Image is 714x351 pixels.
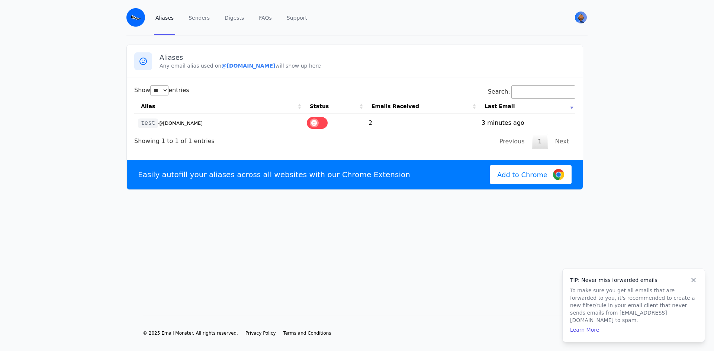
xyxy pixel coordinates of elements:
[365,99,478,114] th: Emails Received: activate to sort column ascending
[160,62,575,69] p: Any email alias used on will show up here
[160,53,575,62] h3: Aliases
[126,8,145,27] img: Email Monster
[158,120,203,126] small: @[DOMAIN_NAME]
[570,287,697,324] p: To make sure you get all emails that are forwarded to you, it's recommended to create a new filte...
[575,12,587,23] img: vladimir's Avatar
[570,327,599,333] a: Learn More
[488,88,575,95] label: Search:
[532,134,548,149] a: 1
[497,170,547,180] span: Add to Chrome
[493,134,531,149] a: Previous
[478,99,575,114] th: Last Email: activate to sort column ascending
[283,331,331,336] span: Terms and Conditions
[138,169,410,180] p: Easily autofill your aliases across all websites with our Chrome Extension
[478,114,575,132] td: 3 minutes ago
[549,134,575,149] a: Next
[143,330,238,336] li: © 2025 Email Monster. All rights reserved.
[553,169,564,180] img: Google Chrome Logo
[511,85,575,99] input: Search:
[570,276,697,284] h4: TIP: Never miss forwarded emails
[134,87,189,94] label: Show entries
[150,85,168,95] select: Showentries
[134,99,303,114] th: Alias: activate to sort column ascending
[365,114,478,132] td: 2
[283,330,331,336] a: Terms and Conditions
[303,99,365,114] th: Status: activate to sort column ascending
[245,330,276,336] a: Privacy Policy
[574,11,588,24] button: User menu
[138,118,158,128] code: test
[134,132,215,146] div: Showing 1 to 1 of 1 entries
[490,165,572,184] a: Add to Chrome
[221,63,275,69] b: @[DOMAIN_NAME]
[245,331,276,336] span: Privacy Policy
